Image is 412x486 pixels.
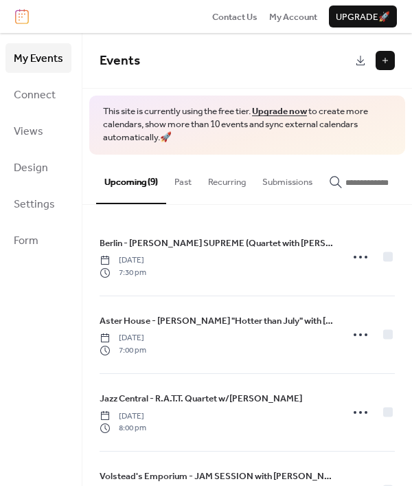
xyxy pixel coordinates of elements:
[329,5,397,27] button: Upgrade🚀
[14,157,48,179] span: Design
[14,230,38,252] span: Form
[100,313,333,329] a: Aster House - [PERSON_NAME] "Hotter than July" with [PERSON_NAME]
[212,10,257,24] span: Contact Us
[100,332,146,344] span: [DATE]
[269,10,317,23] a: My Account
[96,155,166,204] button: Upcoming (9)
[5,80,71,109] a: Connect
[100,344,146,357] span: 7:00 pm
[269,10,317,24] span: My Account
[15,9,29,24] img: logo
[5,153,71,182] a: Design
[212,10,257,23] a: Contact Us
[336,10,390,24] span: Upgrade 🚀
[100,314,333,328] span: Aster House - [PERSON_NAME] "Hotter than July" with [PERSON_NAME]
[166,155,200,203] button: Past
[100,236,333,251] a: Berlin - [PERSON_NAME] SUPREME (Quartet with [PERSON_NAME], [PERSON_NAME])
[100,236,333,250] span: Berlin - [PERSON_NAME] SUPREME (Quartet with [PERSON_NAME], [PERSON_NAME])
[100,470,333,483] span: Volstead's Emporium - JAM SESSION with [PERSON_NAME] Trio
[100,469,333,484] a: Volstead's Emporium - JAM SESSION with [PERSON_NAME] Trio
[5,189,71,219] a: Settings
[252,102,307,120] a: Upgrade now
[5,116,71,146] a: Views
[103,105,391,144] span: This site is currently using the free tier. to create more calendars, show more than 10 events an...
[100,392,302,406] span: Jazz Central - R.A.T.T. Quartet w/[PERSON_NAME]
[100,410,146,423] span: [DATE]
[14,85,56,106] span: Connect
[14,48,63,69] span: My Events
[200,155,254,203] button: Recurring
[100,48,140,74] span: Events
[254,155,321,203] button: Submissions
[5,225,71,255] a: Form
[5,43,71,73] a: My Events
[100,267,146,279] span: 7:30 pm
[14,121,43,142] span: Views
[14,194,55,215] span: Settings
[100,254,146,267] span: [DATE]
[100,391,302,406] a: Jazz Central - R.A.T.T. Quartet w/[PERSON_NAME]
[100,422,146,434] span: 8:00 pm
